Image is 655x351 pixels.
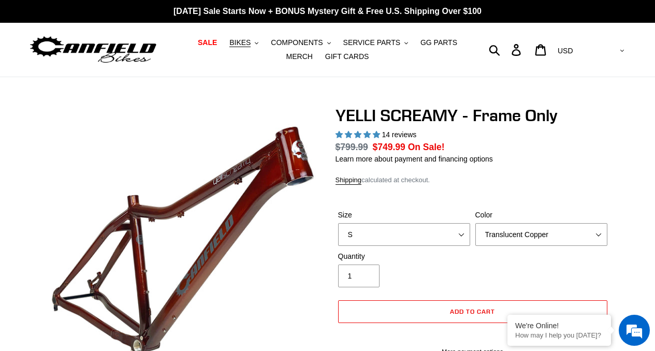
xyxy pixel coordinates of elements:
[343,38,400,47] span: SERVICE PARTS
[224,36,264,50] button: BIKES
[475,210,607,221] label: Color
[320,50,374,64] a: GIFT CARDS
[338,251,470,262] label: Quantity
[28,34,158,66] img: Canfield Bikes
[382,130,416,139] span: 14 reviews
[286,52,313,61] span: MERCH
[198,38,217,47] span: SALE
[420,38,457,47] span: GG PARTS
[266,36,336,50] button: COMPONENTS
[515,321,603,330] div: We're Online!
[336,142,368,152] s: $799.99
[415,36,462,50] a: GG PARTS
[336,130,382,139] span: 5.00 stars
[450,308,495,315] span: Add to cart
[229,38,251,47] span: BIKES
[338,36,413,50] button: SERVICE PARTS
[336,176,362,185] a: Shipping
[193,36,222,50] a: SALE
[408,140,445,154] span: On Sale!
[336,155,493,163] a: Learn more about payment and financing options
[338,210,470,221] label: Size
[336,175,610,185] div: calculated at checkout.
[373,142,405,152] span: $749.99
[515,331,603,339] p: How may I help you today?
[325,52,369,61] span: GIFT CARDS
[281,50,318,64] a: MERCH
[271,38,323,47] span: COMPONENTS
[336,106,610,125] h1: YELLI SCREAMY - Frame Only
[338,300,607,323] button: Add to cart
